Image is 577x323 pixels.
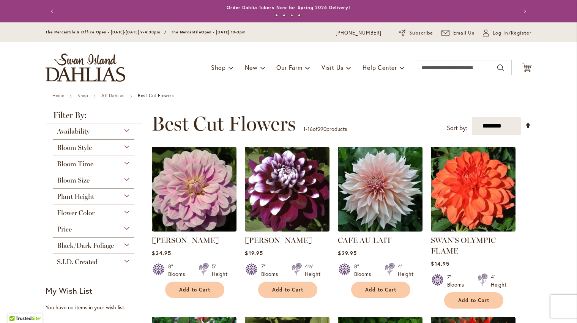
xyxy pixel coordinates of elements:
p: - of products [303,123,347,135]
div: 8" Blooms [354,263,375,278]
span: Price [57,225,72,233]
button: Previous [46,4,61,19]
span: Add to Cart [179,287,210,293]
span: Plant Height [57,192,94,201]
span: $29.95 [338,249,356,257]
span: Open - [DATE] 10-3pm [201,30,246,35]
button: Add to Cart [258,282,317,298]
span: S.I.D. Created [57,258,98,266]
span: $34.95 [152,249,171,257]
strong: Filter By: [46,111,142,123]
a: Café Au Lait [338,226,423,233]
strong: My Wish List [46,285,92,296]
span: Bloom Size [57,176,90,184]
span: Help Center [363,63,397,71]
button: 1 of 4 [275,14,278,17]
button: 4 of 4 [298,14,301,17]
img: Swan's Olympic Flame [431,147,516,232]
span: Visit Us [322,63,344,71]
a: Shop [77,93,88,98]
span: The Mercantile & Office Open - [DATE]-[DATE] 9-4:30pm / The Mercantile [46,30,201,35]
span: 16 [307,125,313,132]
a: SWAN'S OLYMPIC FLAME [431,236,496,255]
div: 4' Height [398,263,413,278]
span: Black/Dark Foliage [57,241,114,250]
div: 8" Blooms [168,263,189,278]
button: 3 of 4 [290,14,293,17]
img: Café Au Lait [338,147,423,232]
a: Randi Dawn [152,226,236,233]
button: Add to Cart [165,282,224,298]
iframe: Launch Accessibility Center [6,296,27,317]
div: You have no items in your wish list. [46,304,147,311]
a: [PERSON_NAME] [245,236,312,245]
a: Order Dahlia Tubers Now for Spring 2026 Delivery! [227,5,350,10]
span: New [245,63,257,71]
a: All Dahlias [101,93,125,98]
span: Best Cut Flowers [151,112,296,135]
div: 5' Height [212,263,227,278]
span: 290 [318,125,326,132]
span: Bloom Style [57,143,92,152]
span: Bloom Time [57,160,93,168]
span: Shop [211,63,226,71]
span: Log In/Register [493,29,531,37]
button: Add to Cart [444,292,503,309]
div: 7" Blooms [261,263,282,278]
div: 7" Blooms [447,273,468,288]
button: Add to Cart [351,282,410,298]
span: Add to Cart [365,287,396,293]
a: [PERSON_NAME] [152,236,219,245]
img: Ryan C [245,147,329,232]
a: [PHONE_NUMBER] [336,29,382,37]
span: Our Farm [276,63,302,71]
a: Ryan C [245,226,329,233]
a: Home [52,93,64,98]
img: Randi Dawn [152,147,236,232]
span: Add to Cart [272,287,303,293]
a: Swan's Olympic Flame [431,226,516,233]
span: Subscribe [409,29,433,37]
span: Email Us [453,29,475,37]
button: Next [516,4,531,19]
label: Sort by: [447,121,467,135]
div: 4' Height [491,273,506,288]
span: Availability [57,127,90,136]
strong: Best Cut Flowers [138,93,175,98]
a: Email Us [441,29,475,37]
span: $14.95 [431,260,449,267]
a: Subscribe [399,29,433,37]
a: Log In/Register [483,29,531,37]
div: 4½' Height [305,263,320,278]
button: 2 of 4 [283,14,285,17]
span: Add to Cart [458,297,489,304]
a: CAFE AU LAIT [338,236,391,245]
span: 1 [303,125,306,132]
span: Flower Color [57,209,95,217]
a: store logo [46,54,125,82]
span: $19.95 [245,249,263,257]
